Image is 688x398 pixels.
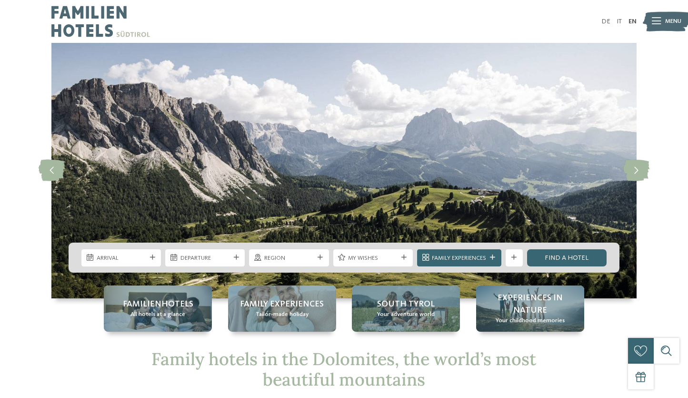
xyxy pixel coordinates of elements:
[180,254,230,263] span: Departure
[228,286,336,331] a: Family hotels in the Dolomites: Holidays in the realm of the Pale Mountains Family Experiences Ta...
[476,286,584,331] a: Family hotels in the Dolomites: Holidays in the realm of the Pale Mountains Experiences in nature...
[432,254,486,263] span: Family Experiences
[104,286,212,331] a: Family hotels in the Dolomites: Holidays in the realm of the Pale Mountains Familienhotels All ho...
[151,348,536,390] span: Family hotels in the Dolomites, the world’s most beautiful mountains
[496,316,565,325] span: Your childhood memories
[256,310,309,319] span: Tailor-made holiday
[665,17,681,26] span: Menu
[527,249,607,266] a: Find a hotel
[601,18,610,25] a: DE
[377,298,435,310] span: South Tyrol
[123,298,193,310] span: Familienhotels
[617,18,622,25] a: IT
[348,254,398,263] span: My wishes
[485,292,576,316] span: Experiences in nature
[628,18,637,25] a: EN
[97,254,146,263] span: Arrival
[377,310,435,319] span: Your adventure world
[130,310,185,319] span: All hotels at a glance
[51,43,637,298] img: Family hotels in the Dolomites: Holidays in the realm of the Pale Mountains
[264,254,314,263] span: Region
[240,298,324,310] span: Family Experiences
[352,286,460,331] a: Family hotels in the Dolomites: Holidays in the realm of the Pale Mountains South Tyrol Your adve...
